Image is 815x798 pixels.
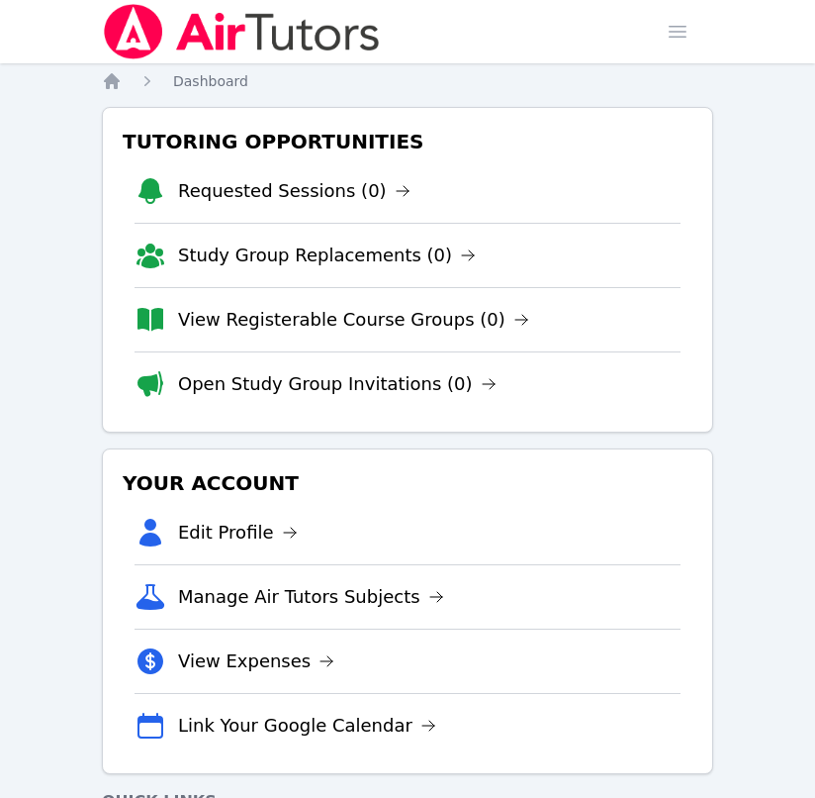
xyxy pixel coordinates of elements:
a: Open Study Group Invitations (0) [178,370,497,398]
img: Air Tutors [102,4,382,59]
h3: Tutoring Opportunities [119,124,696,159]
a: Manage Air Tutors Subjects [178,583,444,611]
a: Requested Sessions (0) [178,177,410,205]
span: Dashboard [173,73,248,89]
a: View Expenses [178,648,334,675]
h3: Your Account [119,465,696,501]
nav: Breadcrumb [102,71,713,91]
a: Edit Profile [178,519,298,547]
a: View Registerable Course Groups (0) [178,306,529,334]
a: Dashboard [173,71,248,91]
a: Study Group Replacements (0) [178,242,476,269]
a: Link Your Google Calendar [178,712,436,740]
